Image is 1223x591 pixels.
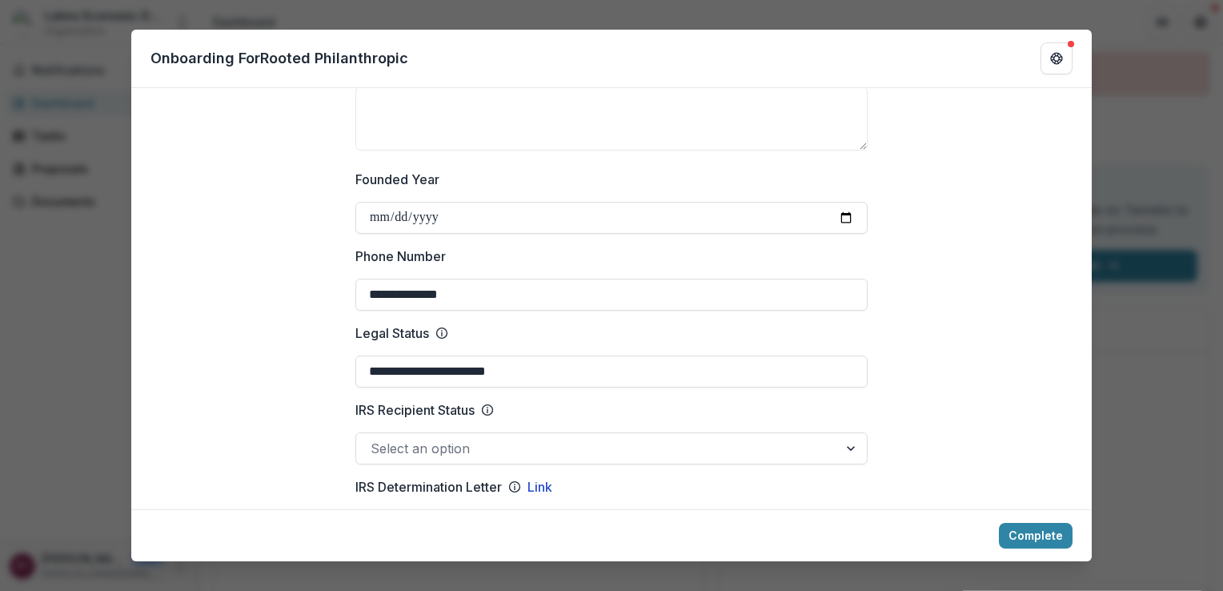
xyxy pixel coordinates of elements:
[355,247,446,266] p: Phone Number
[527,477,552,497] a: Link
[355,170,439,189] p: Founded Year
[355,324,429,343] p: Legal Status
[355,477,502,497] p: IRS Determination Letter
[999,523,1073,549] button: Complete
[355,400,475,420] p: IRS Recipient Status
[150,47,408,69] p: Onboarding For Rooted Philanthropic
[1041,42,1073,74] button: Get Help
